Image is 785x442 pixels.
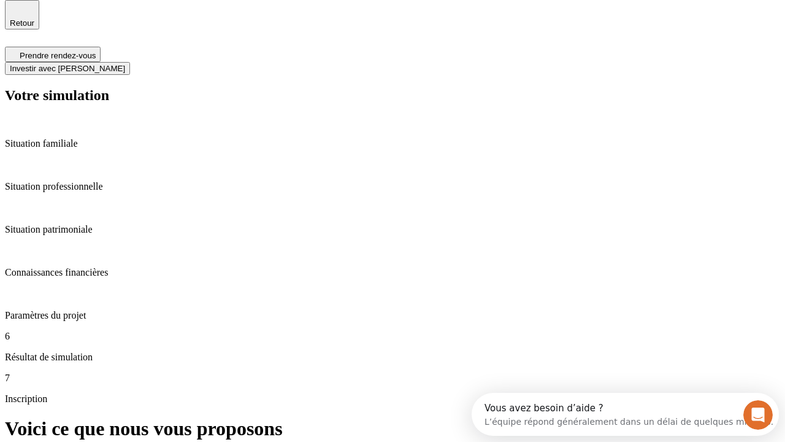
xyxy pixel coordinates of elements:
div: Ouvrir le Messenger Intercom [5,5,338,39]
button: Prendre rendez-vous [5,47,101,62]
h2: Votre simulation [5,87,780,104]
iframe: Intercom live chat [743,400,773,430]
p: 6 [5,331,780,342]
span: Investir avec [PERSON_NAME] [10,64,125,73]
button: Investir avec [PERSON_NAME] [5,62,130,75]
span: Prendre rendez-vous [20,51,96,60]
iframe: Intercom live chat discovery launcher [472,393,779,436]
span: Retour [10,18,34,28]
p: Inscription [5,394,780,405]
div: L’équipe répond généralement dans un délai de quelques minutes. [13,20,302,33]
h1: Voici ce que nous vous proposons [5,417,780,440]
p: Situation familiale [5,138,780,149]
p: Connaissances financières [5,267,780,278]
p: 7 [5,373,780,384]
div: Vous avez besoin d’aide ? [13,10,302,20]
p: Résultat de simulation [5,352,780,363]
p: Situation professionnelle [5,181,780,192]
p: Situation patrimoniale [5,224,780,235]
p: Paramètres du projet [5,310,780,321]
